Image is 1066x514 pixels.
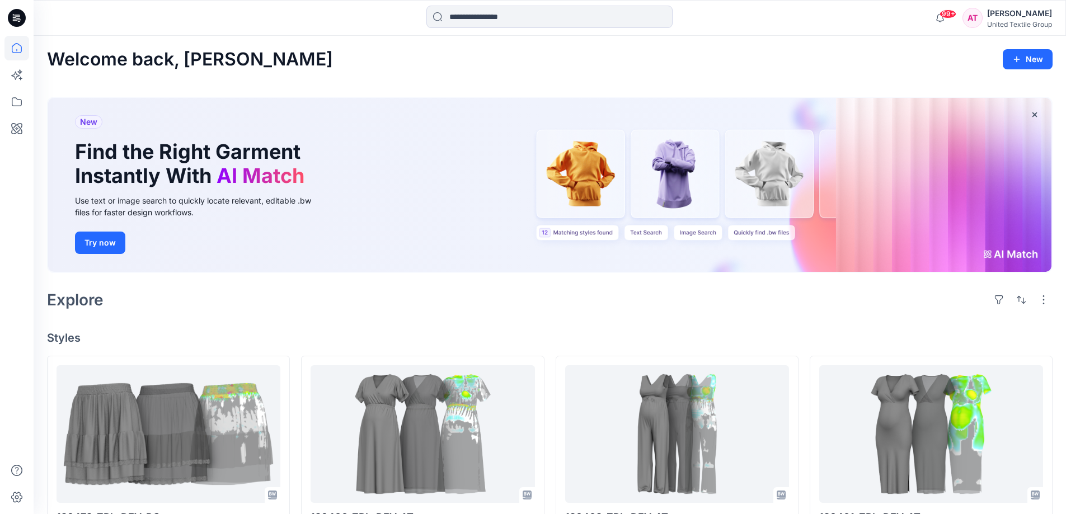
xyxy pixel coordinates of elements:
a: 120461_ZPL_DEV_AT [819,365,1043,503]
h2: Welcome back, [PERSON_NAME] [47,49,333,70]
h2: Explore [47,291,104,309]
a: 120462_ZPL_DEV_AT [565,365,789,503]
div: AT [962,8,983,28]
h1: Find the Right Garment Instantly With [75,140,310,188]
div: United Textile Group [987,20,1052,29]
span: New [80,115,97,129]
a: 120466_ZPL_DEV_AT [311,365,534,503]
h4: Styles [47,331,1053,345]
div: [PERSON_NAME] [987,7,1052,20]
a: 120479_ZPL_DEV_RG [57,365,280,503]
button: New [1003,49,1053,69]
div: Use text or image search to quickly locate relevant, editable .bw files for faster design workflows. [75,195,327,218]
span: 99+ [940,10,956,18]
span: AI Match [217,163,304,188]
button: Try now [75,232,125,254]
